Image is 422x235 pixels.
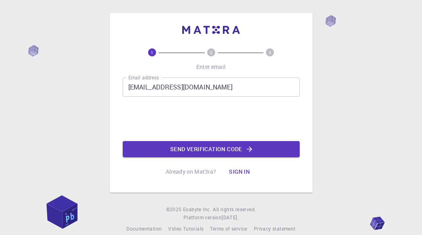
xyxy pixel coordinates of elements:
[210,225,247,232] span: Terms of service
[168,225,204,232] span: Video Tutorials
[183,214,222,222] span: Platform version
[168,225,204,233] a: Video Tutorials
[213,206,256,214] span: All rights reserved.
[210,50,212,55] text: 2
[183,206,211,214] a: Exabyte Inc.
[151,50,153,55] text: 1
[123,141,300,157] button: Send verification code
[150,103,272,135] iframe: reCAPTCHA
[126,225,162,233] a: Documentation
[254,225,296,232] span: Privacy statement
[126,225,162,232] span: Documentation
[254,225,296,233] a: Privacy statement
[222,214,239,220] span: [DATE] .
[222,164,256,180] button: Sign in
[183,206,211,212] span: Exabyte Inc.
[196,63,226,71] p: Enter email
[166,168,216,176] p: Already on Mat3ra?
[166,206,183,214] span: © 2025
[269,50,271,55] text: 3
[128,74,159,81] label: Email address
[210,225,247,233] a: Terms of service
[222,214,239,222] a: [DATE].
